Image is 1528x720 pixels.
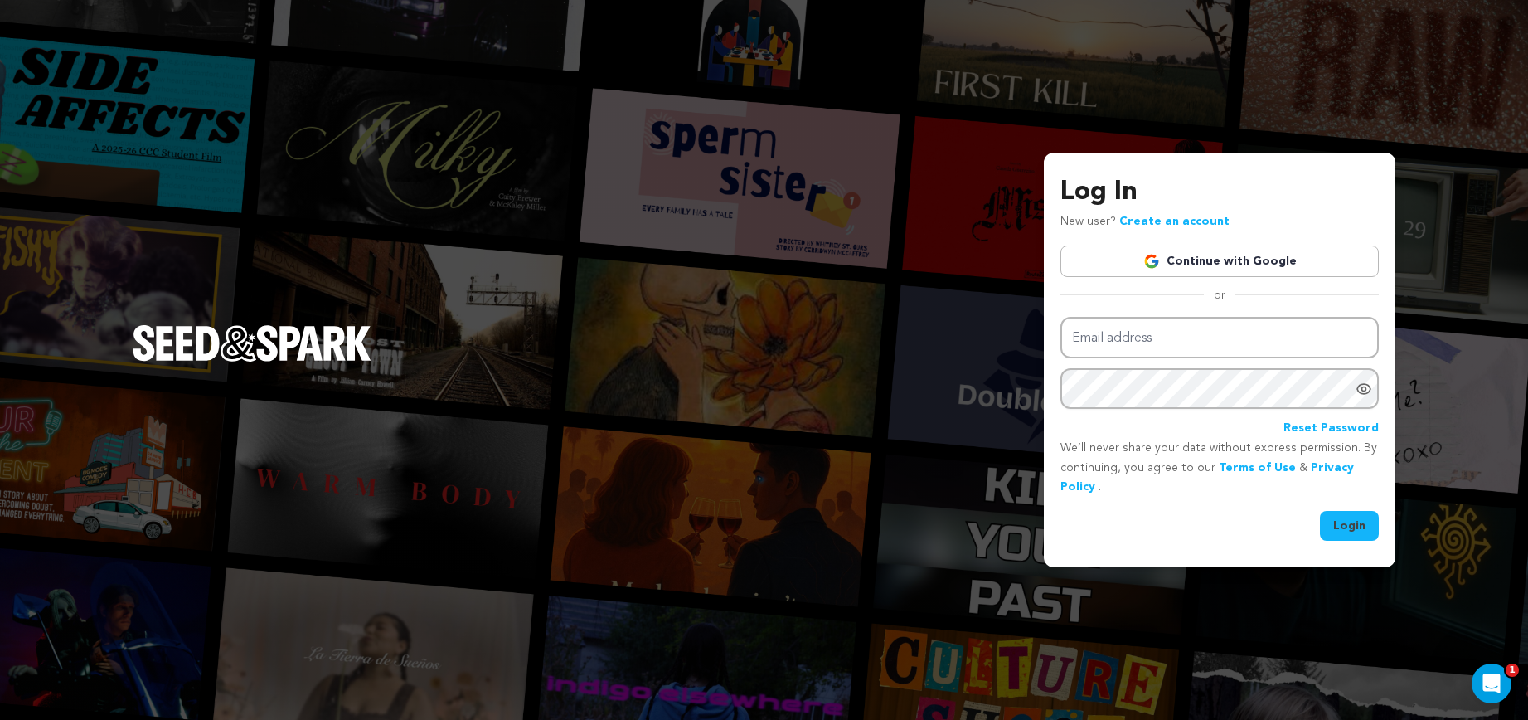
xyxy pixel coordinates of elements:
a: Show password as plain text. Warning: this will display your password on the screen. [1356,381,1372,397]
a: Seed&Spark Homepage [133,325,371,395]
img: Google logo [1143,253,1160,270]
input: Email address [1060,317,1379,359]
a: Reset Password [1283,419,1379,439]
iframe: Intercom live chat [1472,664,1511,703]
h3: Log In [1060,173,1379,212]
p: New user? [1060,212,1230,232]
p: We’ll never share your data without express permission. By continuing, you agree to our & . [1060,439,1379,498]
a: Create an account [1119,216,1230,227]
img: Seed&Spark Logo [133,325,371,362]
button: Login [1320,511,1379,541]
span: 1 [1506,664,1519,677]
a: Terms of Use [1219,462,1296,474]
a: Continue with Google [1060,246,1379,277]
span: or [1204,287,1235,304]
